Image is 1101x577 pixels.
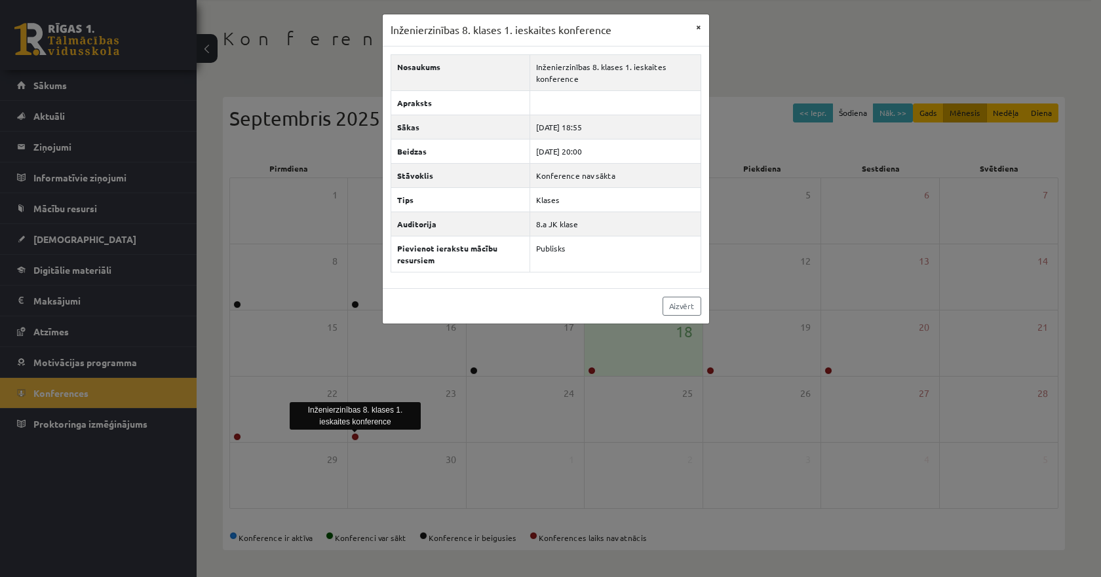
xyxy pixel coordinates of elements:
td: 8.a JK klase [530,212,701,236]
th: Sākas [391,115,530,139]
th: Tips [391,187,530,212]
th: Apraksts [391,90,530,115]
th: Auditorija [391,212,530,236]
a: Aizvērt [663,297,701,316]
td: [DATE] 20:00 [530,139,701,163]
td: Konference nav sākta [530,163,701,187]
h3: Inženierzinības 8. klases 1. ieskaites konference [391,22,611,38]
button: × [688,14,709,39]
td: [DATE] 18:55 [530,115,701,139]
th: Pievienot ierakstu mācību resursiem [391,236,530,272]
td: Publisks [530,236,701,272]
th: Nosaukums [391,54,530,90]
div: Inženierzinības 8. klases 1. ieskaites konference [290,402,421,430]
th: Beidzas [391,139,530,163]
td: Klases [530,187,701,212]
th: Stāvoklis [391,163,530,187]
td: Inženierzinības 8. klases 1. ieskaites konference [530,54,701,90]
